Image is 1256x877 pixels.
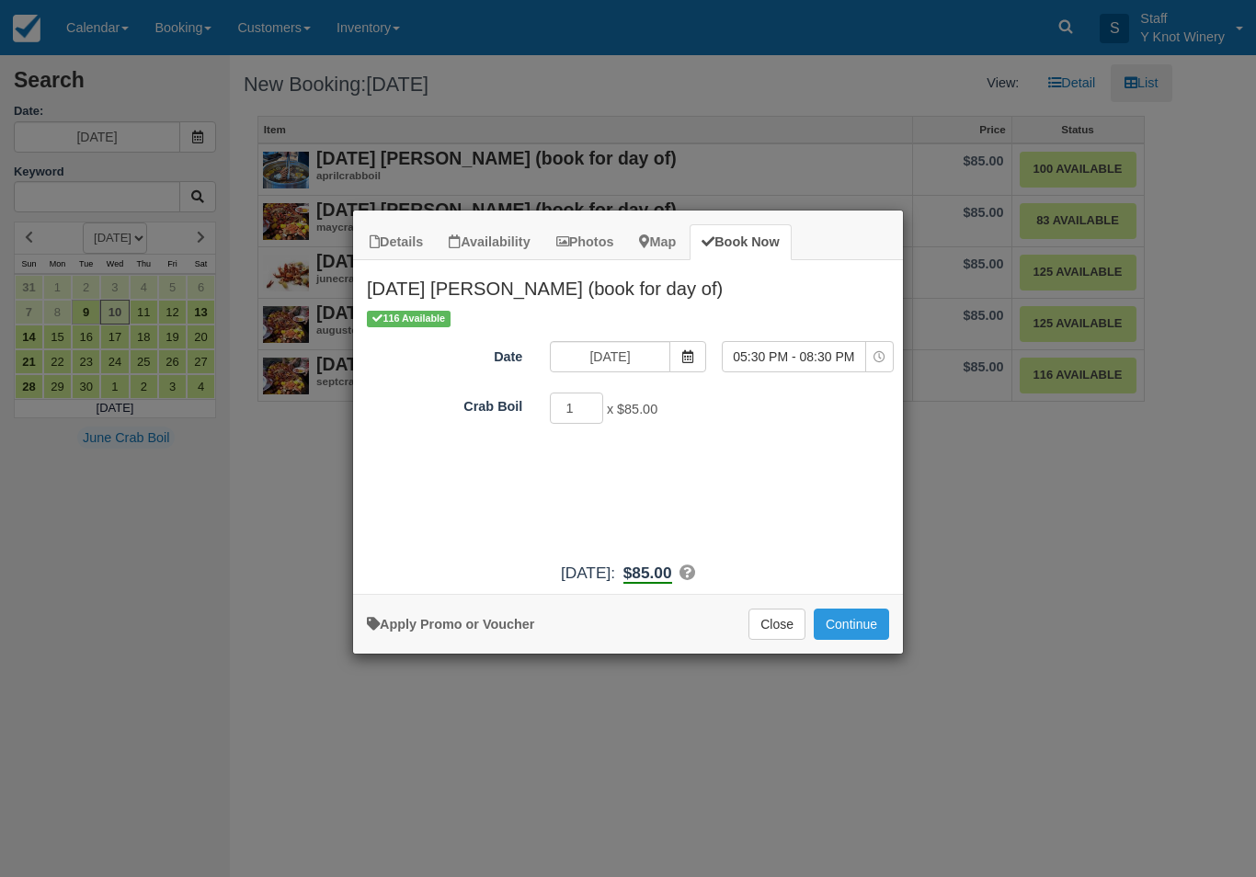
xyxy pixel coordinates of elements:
a: Details [358,224,435,260]
a: Map [627,224,688,260]
label: Date [353,341,536,367]
input: Crab Boil [550,393,603,424]
h2: [DATE] [PERSON_NAME] (book for day of) [353,260,903,308]
a: Availability [437,224,542,260]
b: $85.00 [623,564,672,584]
span: 05:30 PM - 08:30 PM [723,347,865,366]
a: Book Now [690,224,791,260]
button: Close [748,609,805,640]
label: Crab Boil [353,391,536,416]
span: 116 Available [367,311,451,326]
a: Apply Voucher [367,617,534,632]
button: Add to Booking [814,609,889,640]
div: Item Modal [353,260,903,585]
span: [DATE] [561,564,611,582]
div: : [353,562,903,585]
span: x $85.00 [607,402,657,416]
a: Photos [544,224,626,260]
